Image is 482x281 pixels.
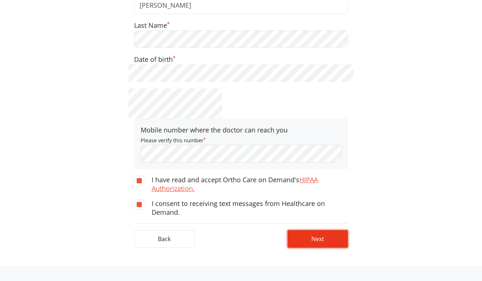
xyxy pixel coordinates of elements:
small: Please verify this number [141,137,206,144]
label: I have read and accept Ortho Care on Demand's [152,176,348,193]
a: HIPAA Authorization. [152,175,318,192]
a: Back [134,230,194,248]
label: I consent to receiving text messages from Healthcare on Demand. [152,199,348,217]
label: Last Name [134,20,170,30]
label: Mobile number where the doctor can reach you [141,125,288,145]
label: Date of birth [134,55,175,64]
button: Next [288,230,348,248]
